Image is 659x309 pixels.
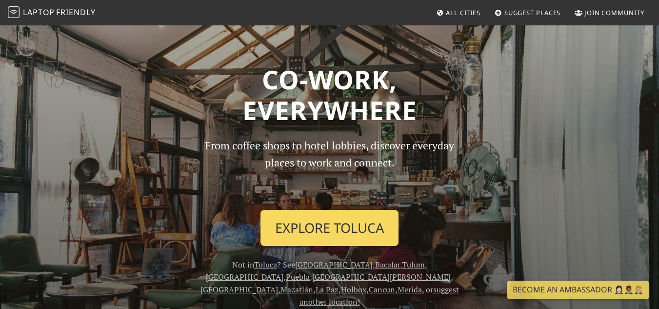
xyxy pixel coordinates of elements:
[446,8,480,17] span: All Cities
[58,64,602,126] h1: Co-work, Everywhere
[571,4,648,21] a: Join Community
[206,271,283,282] a: [GEOGRAPHIC_DATA]
[260,210,399,246] a: Explore Toluca
[280,284,313,295] a: Mazatlán
[23,7,55,18] span: Laptop
[8,6,20,18] img: LaptopFriendly
[491,4,565,21] a: Suggest Places
[341,284,366,295] a: Holbox
[8,4,96,21] a: LaptopFriendly LaptopFriendly
[295,259,373,270] a: [GEOGRAPHIC_DATA]
[200,259,459,308] span: Not in ? See , , , , , , , , , , , , or
[56,7,95,18] span: Friendly
[312,271,451,282] a: [GEOGRAPHIC_DATA][PERSON_NAME]
[200,284,278,295] a: [GEOGRAPHIC_DATA]
[254,259,277,270] a: Toluca
[398,284,422,295] a: Merida
[504,8,561,17] span: Suggest Places
[584,8,644,17] span: Join Community
[316,284,339,295] a: La Paz
[369,284,395,295] a: Cancun
[197,137,463,202] p: From coffee shops to hotel lobbies, discover everyday places to work and connect.
[286,271,310,282] a: Puebla
[402,259,425,270] a: Tulum
[375,259,400,270] a: Bacalar
[432,4,484,21] a: All Cities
